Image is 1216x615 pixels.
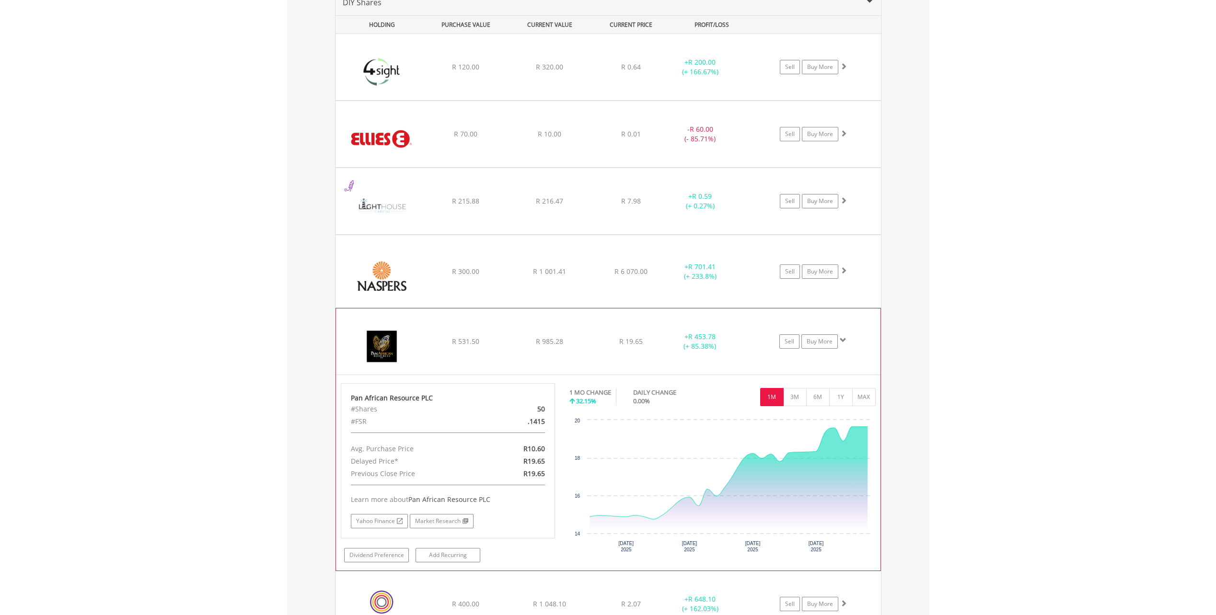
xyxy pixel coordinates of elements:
div: HOLDING [336,16,423,34]
text: 14 [575,531,580,536]
div: DAILY CHANGE [633,388,710,397]
div: Avg. Purchase Price [344,443,483,455]
span: R 215.88 [452,196,479,205]
span: R 320.00 [536,62,563,71]
img: EQU.ZA.PAN.png [341,320,423,372]
img: EQU.ZA.NPN.png [340,247,423,305]
button: 6M [806,388,830,406]
span: R 200.00 [688,57,716,67]
a: Sell [780,597,800,611]
div: Pan African Resource PLC [351,393,545,403]
span: R 10.00 [538,129,561,138]
span: R 0.59 [692,192,712,201]
svg: Interactive chart [569,415,875,559]
button: 1Y [829,388,853,406]
a: Buy More [802,264,838,279]
div: #FSR [344,415,483,428]
div: CURRENT PRICE [592,16,669,34]
span: R 400.00 [452,599,479,608]
span: R10.60 [523,444,545,453]
div: Delayed Price* [344,455,483,467]
text: [DATE] 2025 [682,541,697,552]
a: Yahoo Finance [351,514,408,528]
span: R 701.41 [688,262,716,271]
text: 16 [575,493,580,499]
div: + (+ 166.67%) [664,57,737,77]
text: 18 [575,456,580,461]
a: Sell [780,264,800,279]
div: + (+ 85.38%) [664,332,736,351]
span: 32.15% [576,397,596,405]
span: R19.65 [523,456,545,466]
div: Chart. Highcharts interactive chart. [569,415,876,559]
span: R 120.00 [452,62,479,71]
a: Sell [780,60,800,74]
div: PROFIT/LOSS [671,16,753,34]
img: EQU.ZA.4SI.png [340,46,423,98]
button: 3M [783,388,807,406]
a: Market Research [410,514,474,528]
span: R 1 001.41 [533,267,566,276]
span: R 2.07 [621,599,641,608]
a: Buy More [802,60,838,74]
a: Buy More [802,194,838,208]
span: R19.65 [523,469,545,478]
a: Buy More [801,334,838,349]
span: R 7.98 [621,196,641,205]
div: CURRENT VALUE [509,16,591,34]
span: R 6 070.00 [614,267,648,276]
text: [DATE] 2025 [745,541,761,552]
a: Add Recurring [416,548,480,562]
img: EQU.ZA.ELI.png [340,113,423,165]
button: 1M [760,388,784,406]
div: + (+ 0.27%) [664,192,737,211]
div: 50 [483,403,552,415]
div: + (+ 162.03%) [664,594,737,614]
img: EQU.ZA.LTE.png [340,180,423,232]
span: R 1 048.10 [533,599,566,608]
button: MAX [852,388,876,406]
span: R 19.65 [619,337,643,346]
span: 0.00% [633,397,650,405]
text: [DATE] 2025 [809,541,824,552]
span: R 648.10 [688,594,716,604]
div: + (+ 233.8%) [664,262,737,281]
div: 1 MO CHANGE [569,388,611,397]
span: R 0.01 [621,129,641,138]
span: R 0.64 [621,62,641,71]
span: R 300.00 [452,267,479,276]
span: R 70.00 [454,129,477,138]
a: Dividend Preference [344,548,409,562]
span: Pan African Resource PLC [408,495,490,504]
a: Sell [780,194,800,208]
div: PURCHASE VALUE [425,16,507,34]
div: .1415 [483,415,552,428]
text: [DATE] 2025 [619,541,634,552]
text: 20 [575,418,580,423]
div: #Shares [344,403,483,415]
div: - (- 85.71%) [664,125,737,144]
a: Sell [779,334,799,349]
span: R 60.00 [690,125,713,134]
span: R 985.28 [536,337,563,346]
div: Previous Close Price [344,467,483,480]
span: R 531.50 [452,337,479,346]
span: R 216.47 [536,196,563,205]
a: Buy More [802,597,838,611]
a: Sell [780,127,800,141]
span: R 453.78 [688,332,716,341]
div: Learn more about [351,495,545,504]
a: Buy More [802,127,838,141]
